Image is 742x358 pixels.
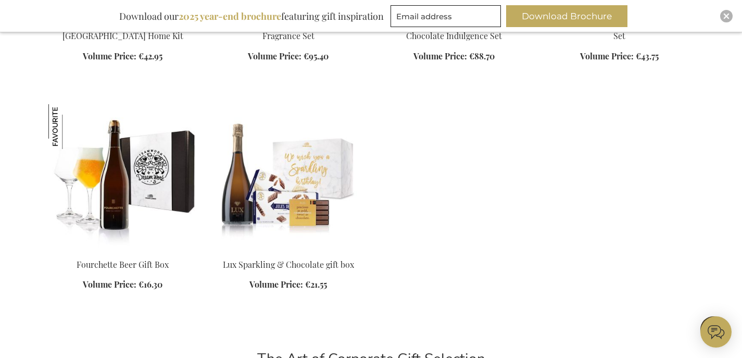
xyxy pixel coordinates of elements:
img: Fourchette Beer Gift Box [48,104,197,250]
span: €88.70 [469,51,495,61]
img: Close [723,13,730,19]
a: Volume Price: €42.95 [83,51,162,63]
span: €16.30 [139,279,162,290]
a: Lux Sparkling & Chocolade gift box [214,246,363,256]
input: Email address [391,5,501,27]
span: €95.40 [304,51,329,61]
img: Fourchette Beer Gift Box [48,104,93,149]
span: €43.75 [636,51,659,61]
b: 2025 year-end brochure [179,10,281,22]
a: Volume Price: €16.30 [83,279,162,291]
a: Volume Price: €21.55 [249,279,327,291]
span: Volume Price: [413,51,467,61]
a: Fourchette Beer Gift Box [77,259,169,270]
span: €42.95 [139,51,162,61]
div: Download our featuring gift inspiration [115,5,388,27]
a: Lux Sparkling & Chocolate gift box [223,259,354,270]
div: Close [720,10,733,22]
a: Volume Price: €43.75 [580,51,659,63]
span: Volume Price: [83,51,136,61]
span: Volume Price: [249,279,303,290]
a: Fourchette Beer Gift Box Fourchette Beer Gift Box [48,246,197,256]
span: Volume Price: [248,51,301,61]
iframe: belco-activator-frame [700,316,732,348]
form: marketing offers and promotions [391,5,504,30]
span: Volume Price: [83,279,136,290]
button: Download Brochure [506,5,627,27]
span: Volume Price: [580,51,634,61]
span: €21.55 [305,279,327,290]
a: Volume Price: €88.70 [413,51,495,63]
img: Lux Sparkling & Chocolade gift box [214,104,363,250]
a: Volume Price: €95.40 [248,51,329,63]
